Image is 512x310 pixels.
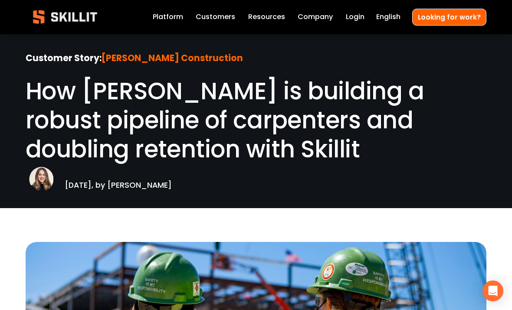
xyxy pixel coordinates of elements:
[26,75,430,166] span: How [PERSON_NAME] is building a robust pipeline of carpenters and doubling retention with Skillit
[26,51,102,66] strong: Customer Story:
[196,11,235,23] a: Customers
[376,11,400,23] div: language picker
[376,12,400,22] span: English
[346,11,364,23] a: Login
[412,9,486,26] a: Looking for work?
[65,167,174,192] p: [DATE], by [PERSON_NAME]
[248,11,285,23] a: folder dropdown
[102,51,243,66] strong: [PERSON_NAME] Construction
[482,281,503,301] div: Open Intercom Messenger
[298,11,333,23] a: Company
[248,12,285,22] span: Resources
[26,4,105,30] img: Skillit
[153,11,183,23] a: Platform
